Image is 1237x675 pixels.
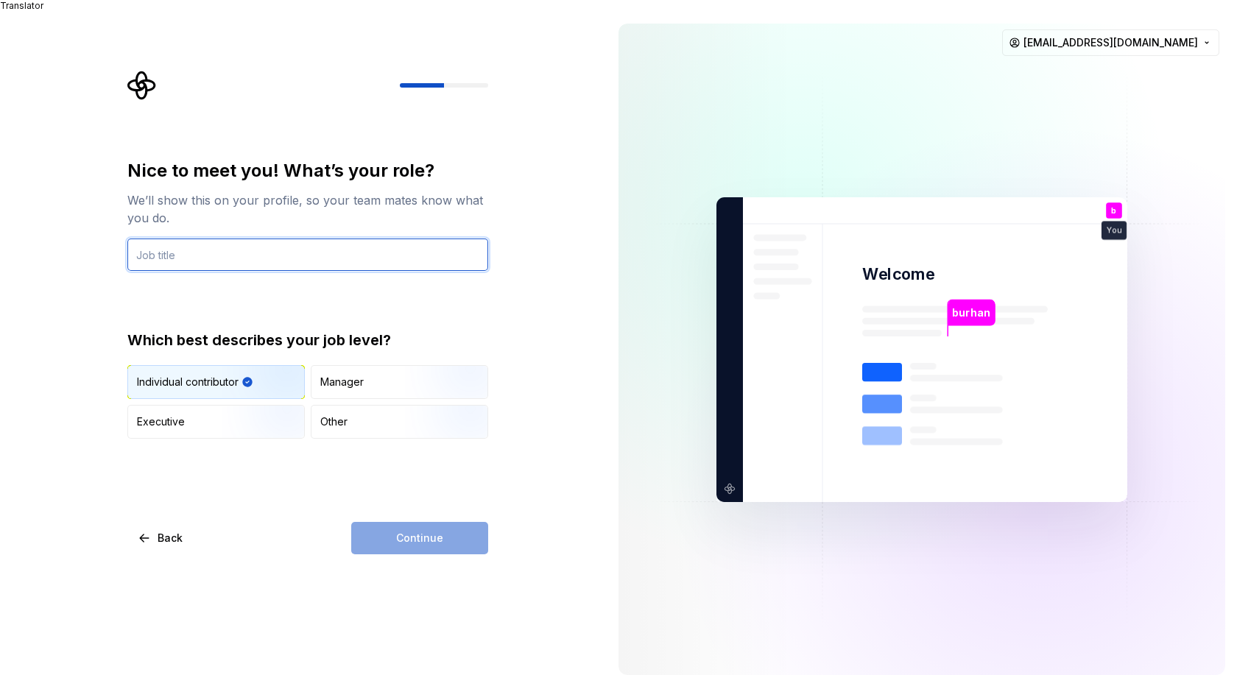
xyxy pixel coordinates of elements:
[952,304,990,320] p: burhan
[1111,206,1116,214] p: b
[127,191,488,227] div: We’ll show this on your profile, so your team mates know what you do.
[137,414,185,429] div: Executive
[137,375,239,389] div: Individual contributor
[1002,29,1219,56] button: [EMAIL_ADDRESS][DOMAIN_NAME]
[320,375,364,389] div: Manager
[127,330,488,350] div: Which best describes your job level?
[127,522,195,554] button: Back
[320,414,348,429] div: Other
[127,238,488,271] input: Job title
[1023,35,1198,50] span: [EMAIL_ADDRESS][DOMAIN_NAME]
[127,159,488,183] div: Nice to meet you! What’s your role?
[862,264,934,285] p: Welcome
[127,71,157,100] svg: Supernova Logo
[1107,226,1121,234] p: You
[158,531,183,545] span: Back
